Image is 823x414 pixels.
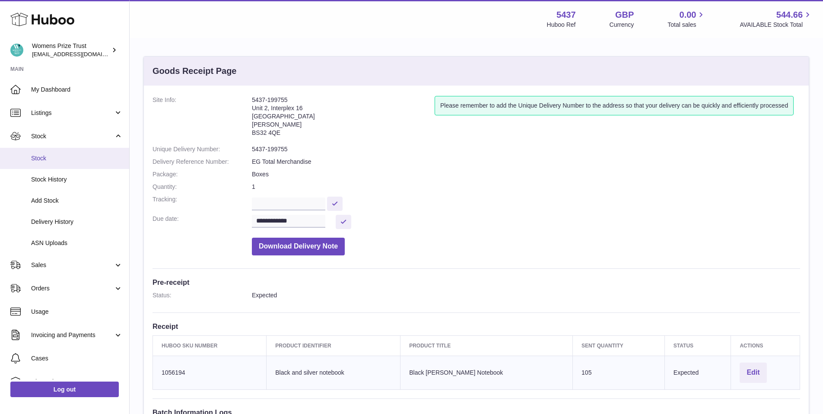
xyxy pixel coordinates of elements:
span: Channels [31,378,123,386]
span: Invoicing and Payments [31,331,114,339]
span: Stock [31,132,114,140]
dt: Package: [153,170,252,178]
dd: EG Total Merchandise [252,158,800,166]
th: Huboo SKU Number [153,335,267,356]
div: Currency [610,21,634,29]
div: Huboo Ref [547,21,576,29]
span: My Dashboard [31,86,123,94]
td: 1056194 [153,356,267,389]
div: Please remember to add the Unique Delivery Number to the address so that your delivery can be qui... [435,96,794,115]
dt: Delivery Reference Number: [153,158,252,166]
img: info@womensprizeforfiction.co.uk [10,44,23,57]
strong: GBP [615,9,634,21]
span: Usage [31,308,123,316]
span: Orders [31,284,114,293]
dt: Due date: [153,215,252,229]
dt: Tracking: [153,195,252,210]
span: Add Stock [31,197,123,205]
th: Sent Quantity [573,335,665,356]
button: Edit [740,363,766,383]
span: Cases [31,354,123,363]
strong: 5437 [556,9,576,21]
span: Listings [31,109,114,117]
td: Black and silver notebook [267,356,400,389]
address: 5437-199755 Unit 2, Interplex 16 [GEOGRAPHIC_DATA] [PERSON_NAME] BS32 4QE [252,96,435,141]
h3: Goods Receipt Page [153,65,237,77]
a: Log out [10,382,119,397]
a: 0.00 Total sales [667,9,706,29]
th: Actions [731,335,800,356]
span: AVAILABLE Stock Total [740,21,813,29]
th: Product title [400,335,573,356]
td: 105 [573,356,665,389]
dd: 1 [252,183,800,191]
span: Delivery History [31,218,123,226]
span: 544.66 [776,9,803,21]
h3: Pre-receipt [153,277,800,287]
th: Status [664,335,731,356]
dt: Unique Delivery Number: [153,145,252,153]
dd: Expected [252,291,800,299]
span: ASN Uploads [31,239,123,247]
span: Sales [31,261,114,269]
dt: Status: [153,291,252,299]
span: Total sales [667,21,706,29]
h3: Receipt [153,322,800,331]
dt: Quantity: [153,183,252,191]
dd: 5437-199755 [252,145,800,153]
td: Black [PERSON_NAME] Notebook [400,356,573,389]
dt: Site Info: [153,96,252,141]
span: Stock [31,154,123,162]
button: Download Delivery Note [252,238,345,255]
span: Stock History [31,175,123,184]
span: 0.00 [680,9,696,21]
span: [EMAIL_ADDRESS][DOMAIN_NAME] [32,51,127,57]
th: Product Identifier [267,335,400,356]
dd: Boxes [252,170,800,178]
td: Expected [664,356,731,389]
a: 544.66 AVAILABLE Stock Total [740,9,813,29]
div: Womens Prize Trust [32,42,110,58]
